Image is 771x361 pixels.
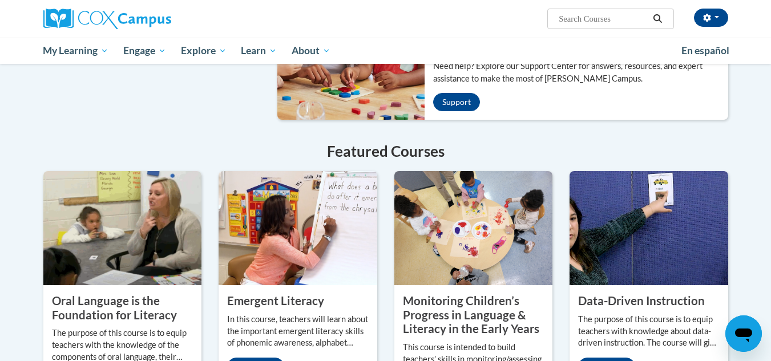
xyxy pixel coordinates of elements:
[233,38,284,64] a: Learn
[123,44,166,58] span: Engage
[181,44,227,58] span: Explore
[403,294,539,335] property: Monitoring Children’s Progress in Language & Literacy in the Early Years
[43,9,260,29] a: Cox Campus
[43,44,108,58] span: My Learning
[725,315,762,352] iframe: Button to launch messaging window
[43,140,728,163] h4: Featured Courses
[681,44,729,56] span: En español
[227,314,369,350] p: In this course, teachers will learn about the important emergent literacy skills of phonemic awar...
[26,38,745,64] div: Main menu
[578,294,705,307] property: Data-Driven Instruction
[433,60,728,85] p: Need help? Explore our Support Center for answers, resources, and expert assistance to make the m...
[292,44,330,58] span: About
[36,38,116,64] a: My Learning
[173,38,234,64] a: Explore
[43,9,171,29] img: Cox Campus
[241,44,277,58] span: Learn
[43,171,202,285] img: Oral Language is the Foundation for Literacy
[674,39,737,63] a: En español
[694,9,728,27] button: Account Settings
[578,314,720,350] p: The purpose of this course is to equip teachers with knowledge about data-driven instruction. The...
[649,12,666,26] button: Search
[558,12,649,26] input: Search Courses
[284,38,338,64] a: About
[394,171,553,285] img: Monitoring Children’s Progress in Language & Literacy in the Early Years
[116,38,173,64] a: Engage
[219,171,377,285] img: Emergent Literacy
[52,294,177,322] property: Oral Language is the Foundation for Literacy
[433,93,480,111] a: Support
[227,294,324,307] property: Emergent Literacy
[570,171,728,285] img: Data-Driven Instruction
